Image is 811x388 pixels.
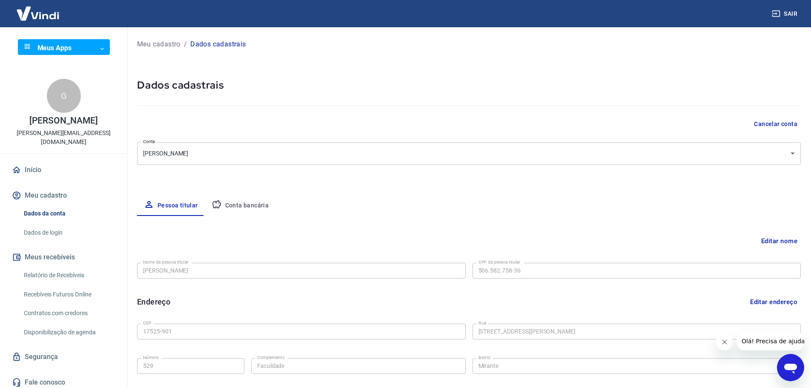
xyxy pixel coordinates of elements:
[20,305,117,322] a: Contratos com credores
[20,267,117,284] a: Relatório de Recebíveis
[257,354,285,361] label: Complemento
[143,138,155,145] label: Conta
[20,324,117,341] a: Disponibilização de agenda
[10,0,66,26] img: Vindi
[10,186,117,205] button: Meu cadastro
[137,78,801,92] h5: Dados cadastrais
[777,354,804,381] iframe: Botão para abrir a janela de mensagens
[29,116,97,125] p: [PERSON_NAME]
[479,259,521,265] label: CPF da pessoa titular
[143,259,189,265] label: Nome da pessoa titular
[479,320,487,326] label: Rua
[10,348,117,366] a: Segurança
[137,195,205,216] button: Pessoa titular
[770,6,801,22] button: Sair
[143,320,151,326] label: CEP
[20,286,117,303] a: Recebíveis Futuros Online
[758,233,801,249] button: Editar nome
[716,333,733,351] iframe: Fechar mensagem
[137,296,170,308] h6: Endereço
[5,6,72,13] span: Olá! Precisa de ajuda?
[205,195,276,216] button: Conta bancária
[137,142,801,165] div: [PERSON_NAME]
[143,354,159,361] label: Número
[20,224,117,241] a: Dados de login
[10,248,117,267] button: Meus recebíveis
[751,116,801,132] button: Cancelar conta
[7,129,120,147] p: [PERSON_NAME][EMAIL_ADDRESS][DOMAIN_NAME]
[736,332,804,351] iframe: Mensagem da empresa
[137,39,181,49] a: Meu cadastro
[10,161,117,179] a: Início
[747,294,801,310] button: Editar endereço
[184,39,187,49] p: /
[479,354,490,361] label: Bairro
[190,39,246,49] p: Dados cadastrais
[20,205,117,222] a: Dados da conta
[47,79,81,113] div: G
